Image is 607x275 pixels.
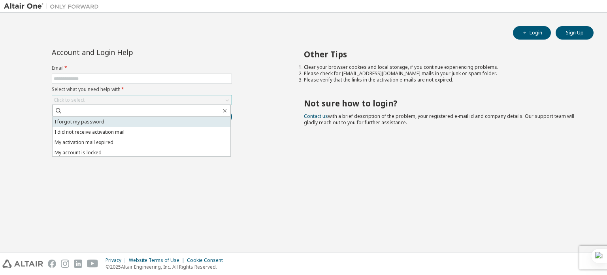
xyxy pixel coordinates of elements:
[52,86,232,93] label: Select what you need help with
[2,260,43,268] img: altair_logo.svg
[61,260,69,268] img: instagram.svg
[304,70,580,77] li: Please check for [EMAIL_ADDRESS][DOMAIN_NAME] mails in your junk or spam folder.
[304,49,580,59] h2: Other Tips
[54,97,85,103] div: Click to select
[304,77,580,83] li: Please verify that the links in the activation e-mails are not expired.
[187,257,228,264] div: Cookie Consent
[304,113,574,126] span: with a brief description of the problem, your registered e-mail id and company details. Our suppo...
[87,260,98,268] img: youtube.svg
[53,117,230,127] li: I forgot my password
[4,2,103,10] img: Altair One
[556,26,594,40] button: Sign Up
[129,257,187,264] div: Website Terms of Use
[106,257,129,264] div: Privacy
[52,95,232,105] div: Click to select
[513,26,551,40] button: Login
[52,49,196,55] div: Account and Login Help
[304,64,580,70] li: Clear your browser cookies and local storage, if you continue experiencing problems.
[48,260,56,268] img: facebook.svg
[304,113,328,119] a: Contact us
[304,98,580,108] h2: Not sure how to login?
[74,260,82,268] img: linkedin.svg
[52,65,232,71] label: Email
[106,264,228,270] p: © 2025 Altair Engineering, Inc. All Rights Reserved.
